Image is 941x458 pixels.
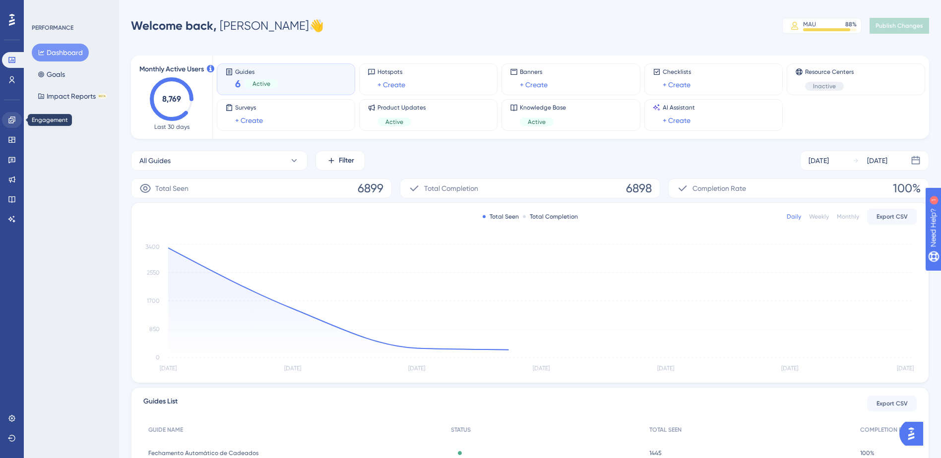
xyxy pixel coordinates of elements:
span: Hotspots [377,68,405,76]
span: Active [528,118,546,126]
span: Resource Centers [805,68,854,76]
tspan: [DATE] [160,365,177,372]
tspan: 0 [156,354,160,361]
button: Goals [32,65,71,83]
span: Completion Rate [692,182,746,194]
div: Total Seen [483,213,519,221]
div: [DATE] [867,155,887,167]
tspan: 1700 [147,297,160,304]
span: TOTAL SEEN [649,426,682,434]
span: 6899 [358,180,383,196]
span: All Guides [139,155,171,167]
span: Guides [235,68,278,75]
a: + Create [377,79,405,91]
span: Monthly Active Users [139,63,204,75]
span: Total Completion [424,182,478,194]
div: 88 % [845,20,857,28]
span: Welcome back, [131,18,217,33]
span: Guides List [143,396,178,412]
iframe: UserGuiding AI Assistant Launcher [899,419,929,449]
div: [DATE] [809,155,829,167]
button: Export CSV [867,209,917,225]
span: Export CSV [877,213,908,221]
tspan: [DATE] [408,365,425,372]
tspan: [DATE] [657,365,674,372]
div: MAU [803,20,816,28]
a: + Create [663,114,690,126]
div: BETA [98,94,107,99]
tspan: [DATE] [781,365,798,372]
span: Last 30 days [154,123,189,131]
span: STATUS [451,426,471,434]
a: + Create [520,79,548,91]
button: Export CSV [867,396,917,411]
span: Export CSV [877,400,908,407]
span: 6 [235,77,241,91]
button: Impact ReportsBETA [32,87,113,105]
tspan: 3400 [145,243,160,250]
span: Filter [339,155,354,167]
a: + Create [235,114,263,126]
button: Dashboard [32,44,89,61]
span: 1445 [649,449,662,457]
div: Total Completion [523,213,578,221]
div: Daily [787,213,801,221]
tspan: 850 [149,326,160,333]
span: Active [385,118,403,126]
div: PERFORMANCE [32,24,73,32]
span: Product Updates [377,104,426,112]
span: GUIDE NAME [148,426,183,434]
span: Knowledge Base [520,104,566,112]
tspan: [DATE] [533,365,550,372]
span: 6898 [626,180,652,196]
span: Need Help? [23,2,62,14]
span: Checklists [663,68,691,76]
div: [PERSON_NAME] 👋 [131,18,324,34]
span: Publish Changes [876,22,923,30]
tspan: 2550 [147,269,160,276]
span: Banners [520,68,548,76]
text: 8,769 [162,94,181,104]
span: 100% [860,449,875,457]
span: AI Assistant [663,104,695,112]
span: 100% [893,180,921,196]
span: Active [252,80,270,88]
div: Weekly [809,213,829,221]
div: Monthly [837,213,859,221]
tspan: [DATE] [897,365,914,372]
div: 1 [69,5,72,13]
button: Filter [315,151,365,171]
a: + Create [663,79,690,91]
button: Publish Changes [870,18,929,34]
span: Fechamento Automático de Cadeados [148,449,258,457]
tspan: [DATE] [284,365,301,372]
span: Inactive [813,82,836,90]
span: COMPLETION RATE [860,426,912,434]
span: Total Seen [155,182,188,194]
span: Surveys [235,104,263,112]
button: All Guides [131,151,308,171]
